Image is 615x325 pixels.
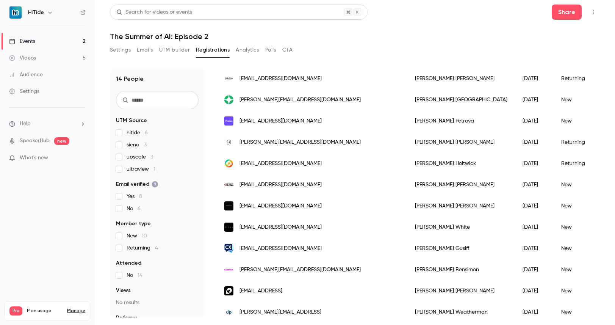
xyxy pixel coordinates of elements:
[9,88,39,95] div: Settings
[515,259,554,280] div: [DATE]
[554,280,601,301] div: New
[159,44,190,56] button: UTM builder
[282,44,293,56] button: CTA
[239,266,361,274] span: [PERSON_NAME][EMAIL_ADDRESS][DOMAIN_NAME]
[239,245,322,253] span: [EMAIL_ADDRESS][DOMAIN_NAME]
[239,96,361,104] span: [PERSON_NAME][EMAIL_ADDRESS][DOMAIN_NAME]
[127,272,142,279] span: No
[145,130,148,135] span: 6
[265,44,276,56] button: Polls
[224,223,233,232] img: sitkagear.com
[236,44,259,56] button: Analytics
[196,44,230,56] button: Registrations
[407,238,515,259] div: [PERSON_NAME] Gusiff
[9,54,36,62] div: Videos
[153,166,155,172] span: 1
[515,174,554,195] div: [DATE]
[515,238,554,259] div: [DATE]
[224,77,233,80] img: kerusso.com
[27,308,63,314] span: Plan usage
[127,205,141,212] span: No
[407,280,515,301] div: [PERSON_NAME] [PERSON_NAME]
[554,110,601,132] div: New
[554,89,601,110] div: New
[116,220,151,228] span: Member type
[110,44,131,56] button: Settings
[407,153,515,174] div: [PERSON_NAME] Holtwick
[554,217,601,238] div: New
[20,137,50,145] a: SpeakerHub
[20,120,31,128] span: Help
[554,195,601,217] div: New
[116,74,144,83] h1: 14 People
[224,308,233,317] img: tvads.ai
[224,265,233,274] img: contra.com
[407,68,515,89] div: [PERSON_NAME] [PERSON_NAME]
[515,89,554,110] div: [DATE]
[116,181,158,188] span: Email verified
[116,8,192,16] div: Search for videos or events
[239,223,322,231] span: [EMAIL_ADDRESS][DOMAIN_NAME]
[116,287,131,294] span: Views
[224,159,233,168] img: tailwindnutrition.com
[554,301,601,323] div: New
[407,89,515,110] div: [PERSON_NAME] [GEOGRAPHIC_DATA]
[224,116,233,126] img: protonmail.com
[9,6,22,19] img: HiTide
[224,244,233,253] img: customercentricllc.com
[515,217,554,238] div: [DATE]
[67,308,85,314] a: Manage
[239,287,282,295] span: [EMAIL_ADDRESS]
[127,141,147,149] span: siena
[239,308,321,316] span: [PERSON_NAME][EMAIL_ADDRESS]
[54,137,69,145] span: new
[138,273,142,278] span: 14
[554,132,601,153] div: Returning
[407,132,515,153] div: [PERSON_NAME] [PERSON_NAME]
[9,120,86,128] li: help-dropdown-opener
[9,306,22,316] span: Pro
[515,110,554,132] div: [DATE]
[515,132,554,153] div: [DATE]
[116,259,141,267] span: Attended
[515,301,554,323] div: [DATE]
[552,5,582,20] button: Share
[116,117,147,124] span: UTM Source
[127,193,142,200] span: Yes
[554,259,601,280] div: New
[407,195,515,217] div: [PERSON_NAME] [PERSON_NAME]
[142,233,147,239] span: 10
[127,153,153,161] span: upscale
[224,201,233,210] img: kennethcole.com
[20,154,48,162] span: What's new
[515,195,554,217] div: [DATE]
[28,9,44,16] h6: HiTide
[239,75,322,83] span: [EMAIL_ADDRESS][DOMAIN_NAME]
[554,238,601,259] div: New
[127,129,148,137] span: hitide
[407,110,515,132] div: [PERSON_NAME] Petrova
[127,165,155,173] span: ultraview
[127,232,147,240] span: New
[150,154,153,160] span: 3
[155,245,158,251] span: 4
[137,44,153,56] button: Emails
[239,117,322,125] span: [EMAIL_ADDRESS][DOMAIN_NAME]
[224,286,233,295] img: proxima.ai
[554,68,601,89] div: Returning
[515,280,554,301] div: [DATE]
[239,138,361,146] span: [PERSON_NAME][EMAIL_ADDRESS][DOMAIN_NAME]
[116,314,137,322] span: Referrer
[127,244,158,252] span: Returning
[9,38,35,45] div: Events
[515,153,554,174] div: [DATE]
[554,174,601,195] div: New
[239,181,322,189] span: [EMAIL_ADDRESS][DOMAIN_NAME]
[407,259,515,280] div: [PERSON_NAME] Bensimon
[515,68,554,89] div: [DATE]
[110,32,600,41] h1: The Summer of AI: Episode 2
[239,160,322,168] span: [EMAIL_ADDRESS][DOMAIN_NAME]
[224,184,233,186] img: fixitsticks.com
[554,153,601,174] div: Returning
[239,202,322,210] span: [EMAIL_ADDRESS][DOMAIN_NAME]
